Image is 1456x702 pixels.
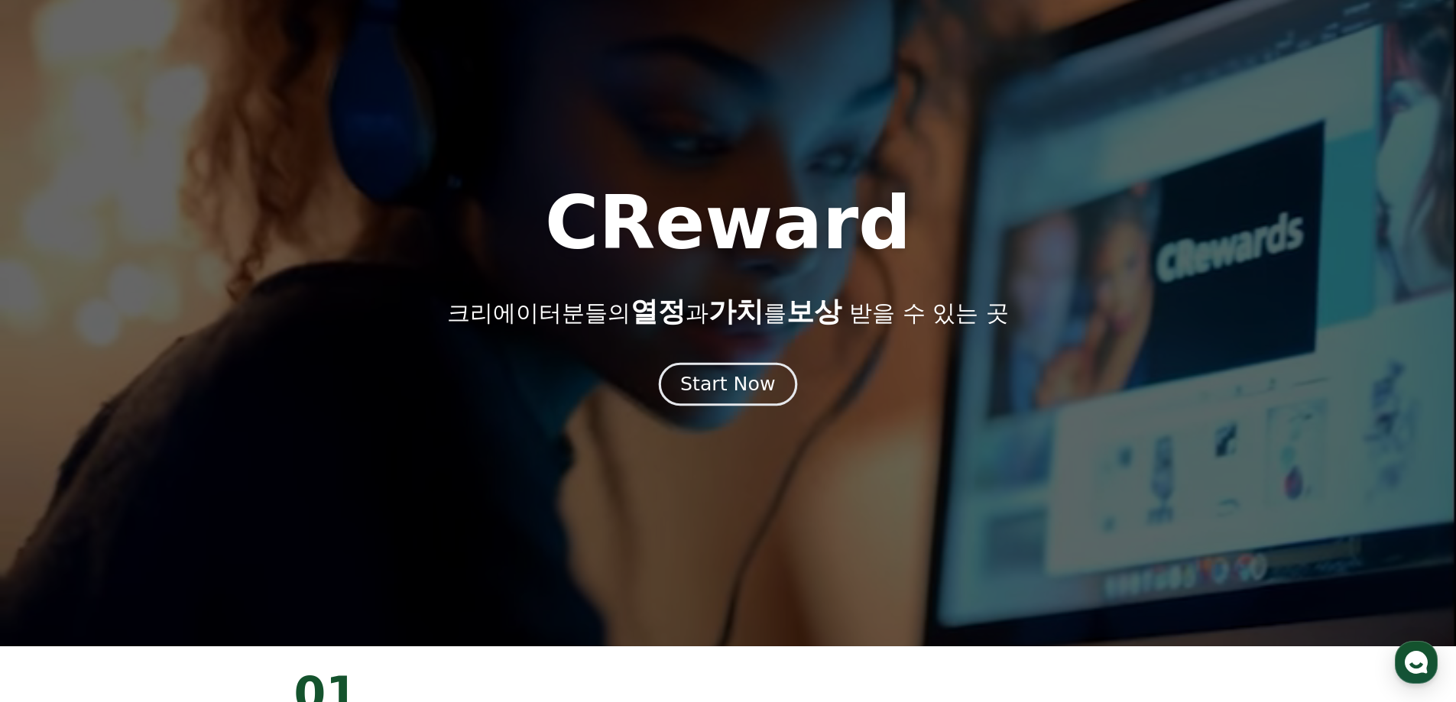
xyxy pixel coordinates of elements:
h1: CReward [545,186,911,260]
p: 크리에이터분들의 과 를 받을 수 있는 곳 [447,296,1008,327]
span: 가치 [709,296,764,327]
span: 대화 [140,508,158,520]
a: 설정 [197,484,293,522]
a: Start Now [662,379,794,393]
div: Start Now [680,371,775,397]
span: 열정 [631,296,686,327]
span: 보상 [786,296,841,327]
span: 설정 [236,507,255,519]
a: 홈 [5,484,101,522]
button: Start Now [659,362,797,406]
a: 대화 [101,484,197,522]
span: 홈 [48,507,57,519]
